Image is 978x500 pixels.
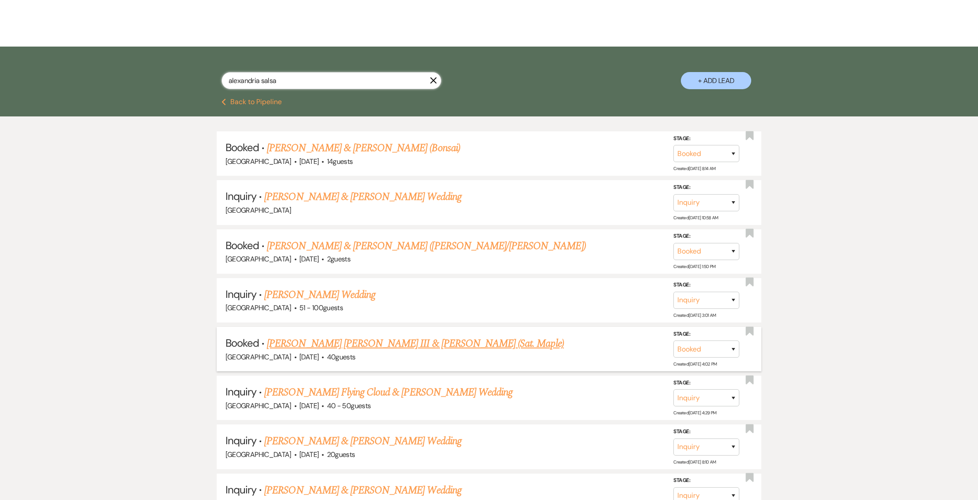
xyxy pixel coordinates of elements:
[299,352,319,362] span: [DATE]
[681,72,751,89] button: + Add Lead
[225,336,259,350] span: Booked
[673,280,739,290] label: Stage:
[225,189,256,203] span: Inquiry
[673,166,715,171] span: Created: [DATE] 8:14 AM
[673,214,718,220] span: Created: [DATE] 10:58 AM
[225,385,256,399] span: Inquiry
[264,287,375,303] a: [PERSON_NAME] Wedding
[225,434,256,447] span: Inquiry
[222,72,441,89] input: Search by name, event date, email address or phone number
[264,189,461,205] a: [PERSON_NAME] & [PERSON_NAME] Wedding
[327,254,351,264] span: 2 guests
[673,361,716,367] span: Created: [DATE] 4:02 PM
[225,239,259,252] span: Booked
[299,303,343,312] span: 51 - 100 guests
[673,427,739,437] label: Stage:
[264,433,461,449] a: [PERSON_NAME] & [PERSON_NAME] Wedding
[299,157,319,166] span: [DATE]
[267,140,460,156] a: [PERSON_NAME] & [PERSON_NAME] (Bonsai)
[673,312,716,318] span: Created: [DATE] 3:01 AM
[225,303,291,312] span: [GEOGRAPHIC_DATA]
[299,401,319,410] span: [DATE]
[673,264,715,269] span: Created: [DATE] 1:50 PM
[673,183,739,192] label: Stage:
[225,450,291,459] span: [GEOGRAPHIC_DATA]
[673,459,716,464] span: Created: [DATE] 8:10 AM
[673,476,739,486] label: Stage:
[673,232,739,241] label: Stage:
[225,206,291,215] span: [GEOGRAPHIC_DATA]
[225,483,256,496] span: Inquiry
[225,401,291,410] span: [GEOGRAPHIC_DATA]
[299,450,319,459] span: [DATE]
[673,378,739,388] label: Stage:
[225,157,291,166] span: [GEOGRAPHIC_DATA]
[225,141,259,154] span: Booked
[267,238,585,254] a: [PERSON_NAME] & [PERSON_NAME] ([PERSON_NAME]/[PERSON_NAME])
[225,254,291,264] span: [GEOGRAPHIC_DATA]
[327,401,371,410] span: 40 - 50 guests
[299,254,319,264] span: [DATE]
[225,287,256,301] span: Inquiry
[673,329,739,339] label: Stage:
[673,410,716,416] span: Created: [DATE] 4:29 PM
[267,336,564,351] a: [PERSON_NAME] [PERSON_NAME] III & [PERSON_NAME] (Sat. Maple)
[264,482,461,498] a: [PERSON_NAME] & [PERSON_NAME] Wedding
[673,134,739,144] label: Stage:
[264,384,513,400] a: [PERSON_NAME] Flying Cloud & [PERSON_NAME] Wedding
[222,98,282,105] button: Back to Pipeline
[225,352,291,362] span: [GEOGRAPHIC_DATA]
[327,157,353,166] span: 14 guests
[327,352,356,362] span: 40 guests
[327,450,355,459] span: 20 guests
